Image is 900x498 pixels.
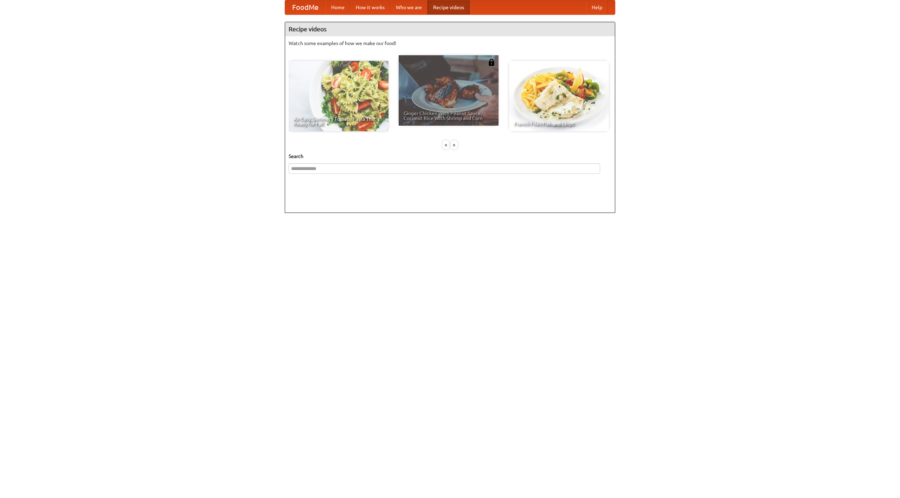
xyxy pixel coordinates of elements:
[326,0,350,14] a: Home
[289,153,611,160] h5: Search
[350,0,390,14] a: How it works
[586,0,608,14] a: Help
[390,0,427,14] a: Who we are
[427,0,470,14] a: Recipe videos
[451,140,457,149] div: »
[285,0,326,14] a: FoodMe
[289,40,611,47] p: Watch some examples of how we make our food!
[514,121,604,126] span: French Fries Fish and Chips
[289,61,388,131] a: An Easy, Summery Tomato Pasta That's Ready for Fall
[509,61,609,131] a: French Fries Fish and Chips
[285,22,615,36] h4: Recipe videos
[443,140,449,149] div: «
[488,59,495,66] img: 483408.png
[294,116,384,126] span: An Easy, Summery Tomato Pasta That's Ready for Fall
